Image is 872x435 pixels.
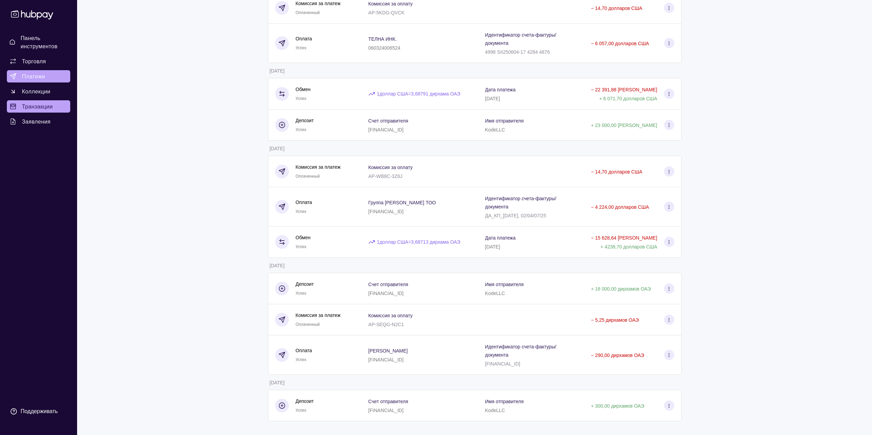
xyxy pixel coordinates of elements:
[296,322,320,327] font: Оплаченный
[296,1,341,6] font: Комиссия за платеж
[296,291,307,296] font: Успех
[270,380,285,385] font: [DATE]
[485,244,500,250] font: [DATE]
[270,146,285,151] font: [DATE]
[368,399,408,404] font: Счет отправителя
[595,123,657,128] font: 23 000,00 [PERSON_NAME]
[599,96,602,101] font: +
[377,239,380,245] font: 1
[22,73,45,80] font: Платежи
[7,115,70,128] a: Заявления
[270,68,285,74] font: [DATE]
[368,36,397,42] font: ТЕЛНА ИНК.
[380,91,408,97] font: доллар США
[411,91,429,97] font: 3,68791
[485,49,550,55] font: 4998 SII250604-17 4284 4876
[296,118,314,123] font: Депозит
[485,344,556,358] font: Идентификатор счета-фактуры/документа
[485,196,556,209] font: Идентификатор счета-фактуры/документа
[591,41,594,46] font: −
[485,127,505,132] font: KodeLLC
[270,263,285,268] font: [DATE]
[595,353,644,358] font: 290,00 дирхамов ОАЭ
[485,96,500,101] font: [DATE]
[368,291,404,296] font: [FINANCIAL_ID]
[591,353,594,358] font: −
[485,399,524,404] font: Имя отправителя
[595,169,642,175] font: 14,70 долларов США
[296,244,307,249] font: Успех
[603,96,657,101] font: 6 071,70 долларов США
[21,408,58,414] font: Поддерживать
[368,1,413,7] font: Комиссия за оплату
[7,85,70,98] a: Коллекции
[296,408,307,413] font: Успех
[595,317,639,323] font: 5,25 дирхамов ОАЭ
[377,91,380,97] font: 1
[595,204,649,210] font: 4 224,00 долларов США
[591,204,594,210] font: −
[595,403,644,409] font: 300,00 дирхамов ОАЭ
[408,91,411,97] font: =
[368,357,404,362] font: [FINANCIAL_ID]
[368,127,404,132] font: [FINANCIAL_ID]
[591,317,594,323] font: −
[368,45,400,51] font: 060324006524
[296,164,341,170] font: Комиссия за платеж
[485,282,524,287] font: Имя отправителя
[368,313,413,318] font: Комиссия за оплату
[296,127,307,132] font: Успех
[368,174,403,179] font: AP-WB8C-3Z6J
[411,239,429,245] font: 3,68713
[22,103,53,110] font: Транзакции
[595,87,657,92] font: 22 391,88 [PERSON_NAME]
[7,404,70,419] a: Поддерживать
[296,87,311,92] font: Обмен
[485,118,524,124] font: Имя отправителя
[430,91,460,97] font: дирхама ОАЭ
[485,291,505,296] font: KodeLLC
[380,239,408,245] font: доллар США
[368,165,413,170] font: Комиссия за оплату
[591,169,594,175] font: −
[591,286,594,292] font: +
[368,118,408,124] font: Счет отправителя
[296,96,307,101] font: Успех
[296,312,341,318] font: Комиссия за платеж
[595,235,657,241] font: 15 628,64 [PERSON_NAME]
[7,32,70,52] a: Панель инструментов
[296,174,320,179] font: Оплаченный
[368,282,408,287] font: Счет отправителя
[368,348,408,354] font: [PERSON_NAME]
[485,361,520,367] font: [FINANCIAL_ID]
[296,10,320,15] font: Оплаченный
[601,244,603,250] font: +
[485,235,516,241] font: Дата платежа
[296,36,312,41] font: Оплата
[22,118,51,125] font: Заявления
[296,46,307,50] font: Успех
[368,408,404,413] font: [FINANCIAL_ID]
[591,403,594,409] font: +
[485,213,546,218] font: ДА_КП_[DATE], 02/04/07/25
[7,55,70,67] a: Торговля
[591,235,594,241] font: −
[296,235,311,240] font: Обмен
[296,357,307,362] font: Успех
[485,32,556,46] font: Идентификатор счета-фактуры/документа
[595,286,651,292] font: 16 000,00 дирхамов ОАЭ
[591,87,594,92] font: −
[485,408,505,413] font: KodeLLC
[22,88,50,95] font: Коллекции
[296,281,314,287] font: Депозит
[430,239,460,245] font: дирхама ОАЭ
[591,5,594,11] font: −
[368,209,404,214] font: [FINANCIAL_ID]
[368,322,404,327] font: AP-SEQG-N2C1
[595,5,642,11] font: 14,70 долларов США
[368,10,405,15] font: AP-5KDG-QVCK
[485,87,516,92] font: Дата платежа
[296,348,312,353] font: Оплата
[296,398,314,404] font: Депозит
[591,123,594,128] font: +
